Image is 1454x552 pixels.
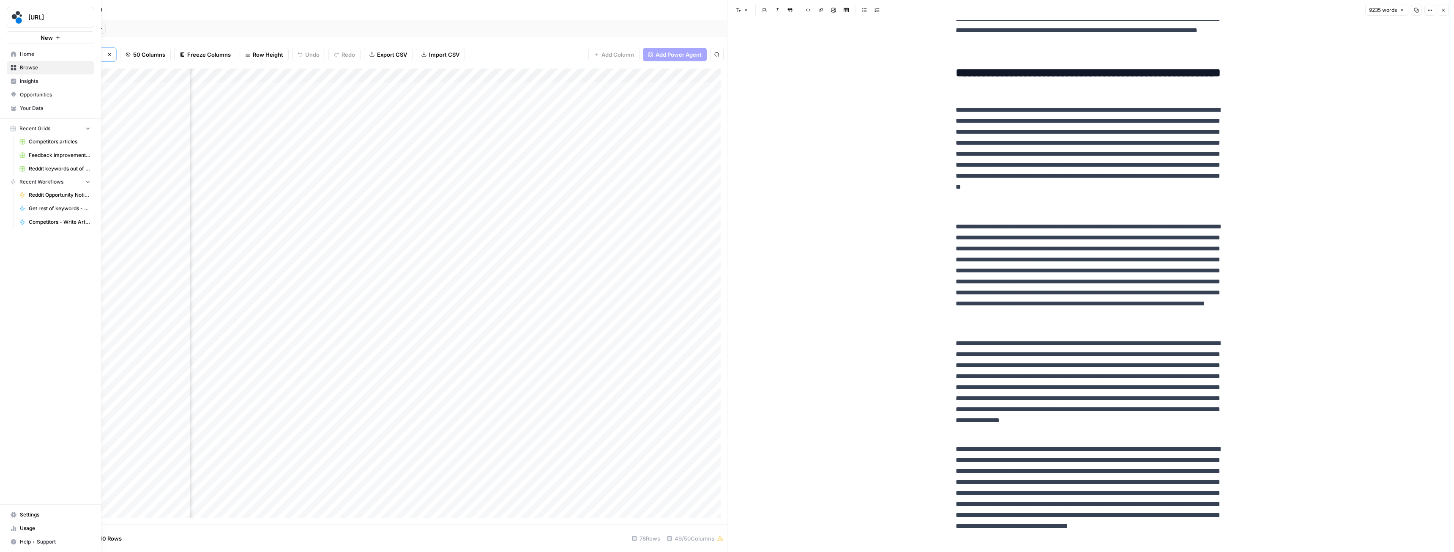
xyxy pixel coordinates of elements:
span: New [41,33,53,42]
span: Add Column [601,50,634,59]
span: Freeze Columns [187,50,231,59]
button: 9235 words [1365,5,1408,16]
span: Competitors - Write Article Content Brief [29,218,90,226]
span: Insights [20,77,90,85]
button: Add Power Agent [643,48,707,61]
span: [URL] [28,13,79,22]
a: Insights [7,74,94,88]
span: 9235 words [1369,6,1397,14]
a: Reddit Opportunity Notifier [16,188,94,202]
button: Help + Support [7,535,94,549]
span: Redo [342,50,355,59]
a: Usage [7,522,94,535]
span: Reddit Opportunity Notifier [29,191,90,199]
span: Export CSV [377,50,407,59]
span: Import CSV [429,50,459,59]
button: Workspace: spot.ai [7,7,94,28]
span: Reddit keywords out of personas [29,165,90,173]
button: New [7,31,94,44]
button: Import CSV [416,48,465,61]
span: Add Power Agent [656,50,702,59]
a: Browse [7,61,94,74]
span: Recent Grids [19,125,50,132]
button: Add Column [588,48,640,61]
img: spot.ai Logo [10,10,25,25]
span: Feedback improvement dev [29,151,90,159]
span: Get rest of keywords - competitors [29,205,90,212]
span: Undo [305,50,320,59]
span: Your Data [20,104,90,112]
a: Competitors articles [16,135,94,148]
a: Your Data [7,102,94,115]
button: 50 Columns [120,48,171,61]
a: Reddit keywords out of personas [16,162,94,176]
span: Home [20,50,90,58]
button: Undo [292,48,325,61]
span: Competitors articles [29,138,90,146]
a: Feedback improvement dev [16,148,94,162]
span: Recent Workflows [19,178,63,186]
span: Add 10 Rows [88,534,122,543]
a: Opportunities [7,88,94,102]
span: Settings [20,511,90,519]
a: Home [7,47,94,61]
span: Usage [20,525,90,532]
button: Export CSV [364,48,413,61]
a: Get rest of keywords - competitors [16,202,94,215]
div: 78 Rows [629,532,664,545]
a: Competitors - Write Article Content Brief [16,215,94,229]
button: Recent Grids [7,122,94,135]
span: 50 Columns [133,50,165,59]
div: 49/50 Columns [664,532,727,545]
button: Redo [328,48,361,61]
button: Recent Workflows [7,176,94,188]
button: Freeze Columns [174,48,236,61]
span: Browse [20,64,90,71]
a: Settings [7,508,94,522]
span: Help + Support [20,538,90,546]
button: Row Height [240,48,289,61]
span: Opportunities [20,91,90,99]
span: Row Height [253,50,283,59]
